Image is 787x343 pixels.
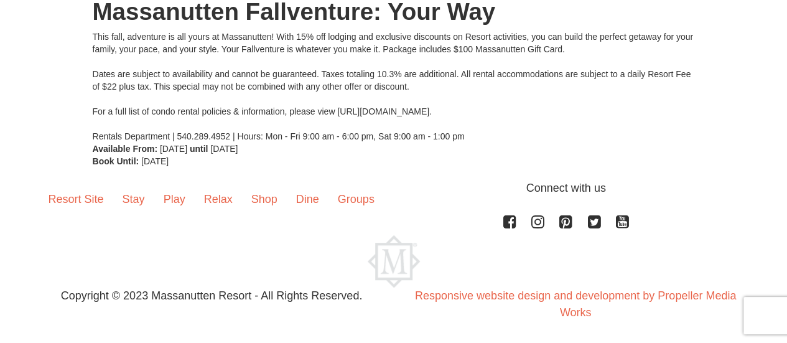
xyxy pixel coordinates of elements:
span: [DATE] [210,144,238,154]
a: Relax [195,180,242,218]
p: Copyright © 2023 Massanutten Resort - All Rights Reserved. [30,288,394,304]
a: Shop [242,180,287,218]
a: Stay [113,180,154,218]
div: This fall, adventure is all yours at Massanutten! With 15% off lodging and exclusive discounts on... [93,31,695,143]
span: [DATE] [141,156,169,166]
img: Massanutten Resort Logo [368,235,420,288]
span: [DATE] [160,144,187,154]
a: Dine [287,180,328,218]
strong: Book Until: [93,156,139,166]
strong: until [190,144,208,154]
a: Responsive website design and development by Propeller Media Works [415,289,736,319]
a: Resort Site [39,180,113,218]
a: Groups [328,180,384,218]
a: Play [154,180,195,218]
p: Connect with us [39,180,748,197]
strong: Available From: [93,144,158,154]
